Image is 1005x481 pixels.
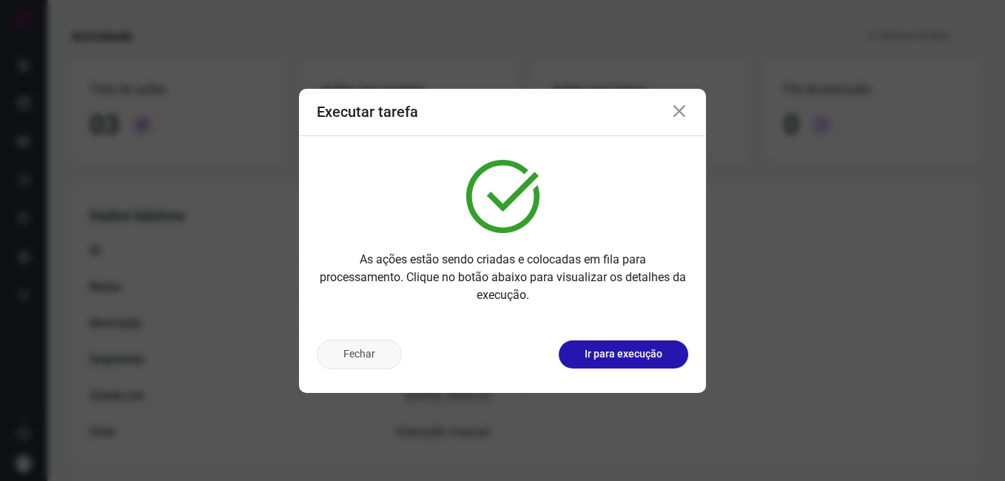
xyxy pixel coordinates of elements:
[317,251,688,304] p: As ações estão sendo criadas e colocadas em fila para processamento. Clique no botão abaixo para ...
[559,340,688,369] button: Ir para execução
[317,340,402,369] button: Fechar
[317,103,418,121] h3: Executar tarefa
[585,346,662,362] p: Ir para execução
[466,160,540,233] img: verified.svg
